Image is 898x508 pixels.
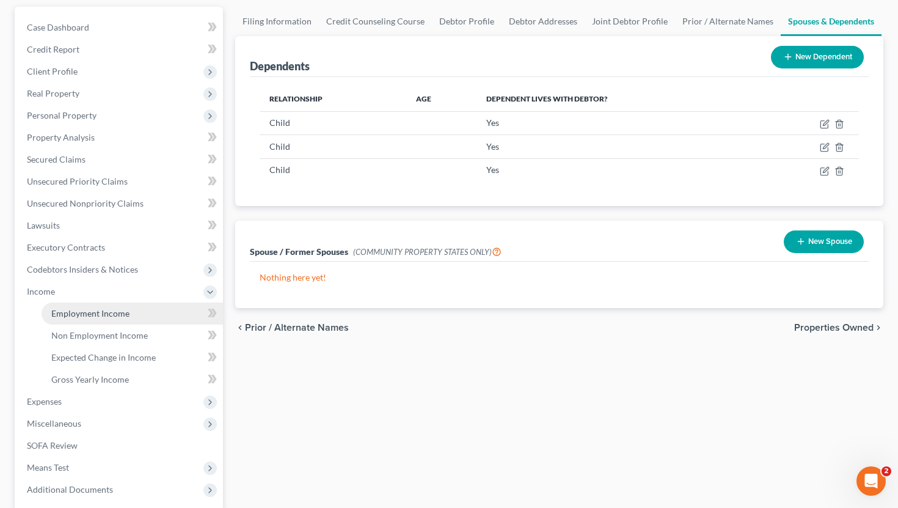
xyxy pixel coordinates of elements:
p: Nothing here yet! [260,271,860,284]
span: Property Analysis [27,132,95,142]
a: Spouses & Dependents [781,7,882,36]
a: Joint Debtor Profile [585,7,675,36]
span: Codebtors Insiders & Notices [27,264,138,274]
span: Expected Change in Income [51,352,156,363]
span: Personal Property [27,110,97,120]
a: Debtor Profile [432,7,502,36]
th: Dependent lives with debtor? [476,87,760,111]
i: chevron_left [235,323,245,333]
span: Lawsuits [27,220,60,230]
a: Credit Counseling Course [319,7,432,36]
span: Spouse / Former Spouses [250,246,348,257]
span: 2 [882,466,891,476]
span: Real Property [27,88,79,98]
span: Executory Contracts [27,242,105,252]
a: Case Dashboard [17,17,223,39]
span: Miscellaneous [27,418,81,429]
span: Prior / Alternate Names [245,323,349,333]
a: Filing Information [235,7,319,36]
div: Dependents [250,59,310,73]
a: Gross Yearly Income [42,369,223,391]
td: Child [260,158,406,182]
span: Secured Claims [27,154,86,164]
th: Age [406,87,476,111]
button: chevron_left Prior / Alternate Names [235,323,349,333]
span: Unsecured Priority Claims [27,176,128,186]
a: Credit Report [17,39,223,61]
span: Expenses [27,396,62,407]
span: Unsecured Nonpriority Claims [27,198,144,208]
a: Prior / Alternate Names [675,7,781,36]
span: Properties Owned [794,323,874,333]
a: Unsecured Nonpriority Claims [17,193,223,215]
a: Non Employment Income [42,325,223,347]
a: Expected Change in Income [42,347,223,369]
iframe: Intercom live chat [856,466,886,496]
span: (COMMUNITY PROPERTY STATES ONLY) [353,247,502,257]
span: SOFA Review [27,440,78,451]
td: Yes [476,111,760,134]
span: Additional Documents [27,484,113,495]
td: Yes [476,158,760,182]
a: Debtor Addresses [502,7,585,36]
a: Secured Claims [17,149,223,171]
td: Child [260,111,406,134]
a: SOFA Review [17,435,223,457]
a: Lawsuits [17,215,223,237]
a: Property Analysis [17,127,223,149]
span: Income [27,286,55,296]
a: Employment Income [42,303,223,325]
span: Credit Report [27,44,79,54]
a: Executory Contracts [17,237,223,259]
span: Employment Income [51,308,130,318]
th: Relationship [260,87,406,111]
span: Means Test [27,462,69,473]
span: Case Dashboard [27,22,89,32]
td: Child [260,135,406,158]
button: Properties Owned chevron_right [794,323,883,333]
span: Gross Yearly Income [51,374,129,385]
a: Unsecured Priority Claims [17,171,223,193]
span: Client Profile [27,66,78,76]
button: New Spouse [784,230,864,253]
button: New Dependent [771,46,864,68]
td: Yes [476,135,760,158]
i: chevron_right [874,323,883,333]
span: Non Employment Income [51,330,148,341]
